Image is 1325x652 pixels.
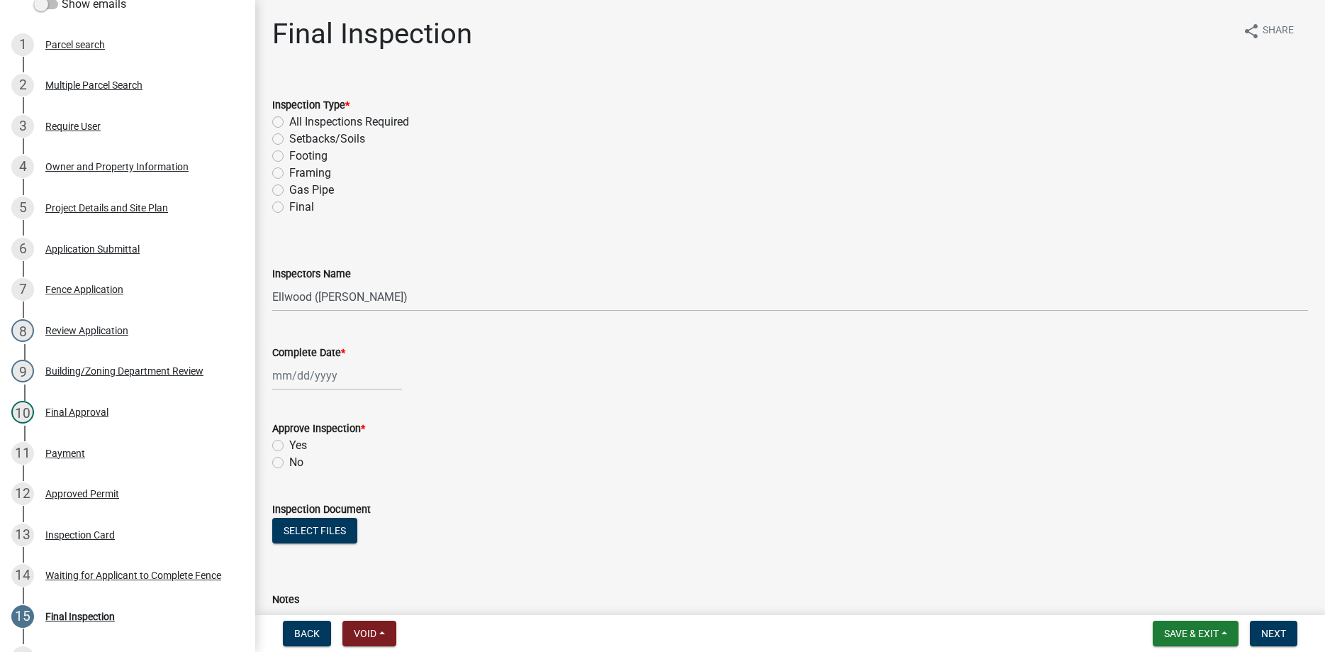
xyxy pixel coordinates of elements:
button: shareShare [1231,17,1305,45]
label: Approve Inspection [272,424,365,434]
div: 7 [11,278,34,301]
h1: Final Inspection [272,17,472,51]
div: Building/Zoning Department Review [45,366,203,376]
div: Payment [45,448,85,458]
label: Notes [272,595,299,605]
label: Inspectors Name [272,270,351,280]
div: 15 [11,605,34,628]
input: mm/dd/yyyy [272,361,402,390]
div: Parcel search [45,40,105,50]
label: Yes [289,437,307,454]
span: Next [1261,628,1286,639]
button: Save & Exit [1153,621,1239,646]
i: share [1243,23,1260,40]
label: Final [289,199,314,216]
div: Inspection Card [45,530,115,540]
div: 3 [11,115,34,138]
label: No [289,454,303,471]
label: Complete Date [272,348,345,358]
div: 8 [11,319,34,342]
label: Framing [289,165,331,182]
div: Review Application [45,326,128,336]
div: 2 [11,74,34,96]
div: Require User [45,121,101,131]
span: Share [1263,23,1294,40]
button: Void [342,621,396,646]
div: Owner and Property Information [45,162,189,172]
div: Project Details and Site Plan [45,203,168,213]
label: Gas Pipe [289,182,334,199]
span: Void [354,628,376,639]
label: Setbacks/Soils [289,131,365,148]
div: 1 [11,33,34,56]
div: Approved Permit [45,489,119,499]
div: 9 [11,360,34,382]
label: Inspection Type [272,101,350,111]
div: 6 [11,238,34,260]
div: 10 [11,401,34,424]
button: Select files [272,518,357,543]
div: 11 [11,442,34,465]
div: Waiting for Applicant to Complete Fence [45,570,221,580]
div: Final Approval [45,407,108,417]
div: Multiple Parcel Search [45,80,142,90]
div: 4 [11,155,34,178]
button: Back [283,621,331,646]
label: Inspection Document [272,505,371,515]
div: 14 [11,564,34,587]
label: All Inspections Required [289,114,409,131]
div: Application Submittal [45,244,140,254]
label: Footing [289,148,328,165]
span: Back [294,628,320,639]
div: 13 [11,524,34,546]
div: 12 [11,482,34,505]
div: 5 [11,197,34,219]
button: Next [1250,621,1297,646]
span: Save & Exit [1164,628,1219,639]
div: Final Inspection [45,612,115,621]
div: Fence Application [45,284,123,294]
